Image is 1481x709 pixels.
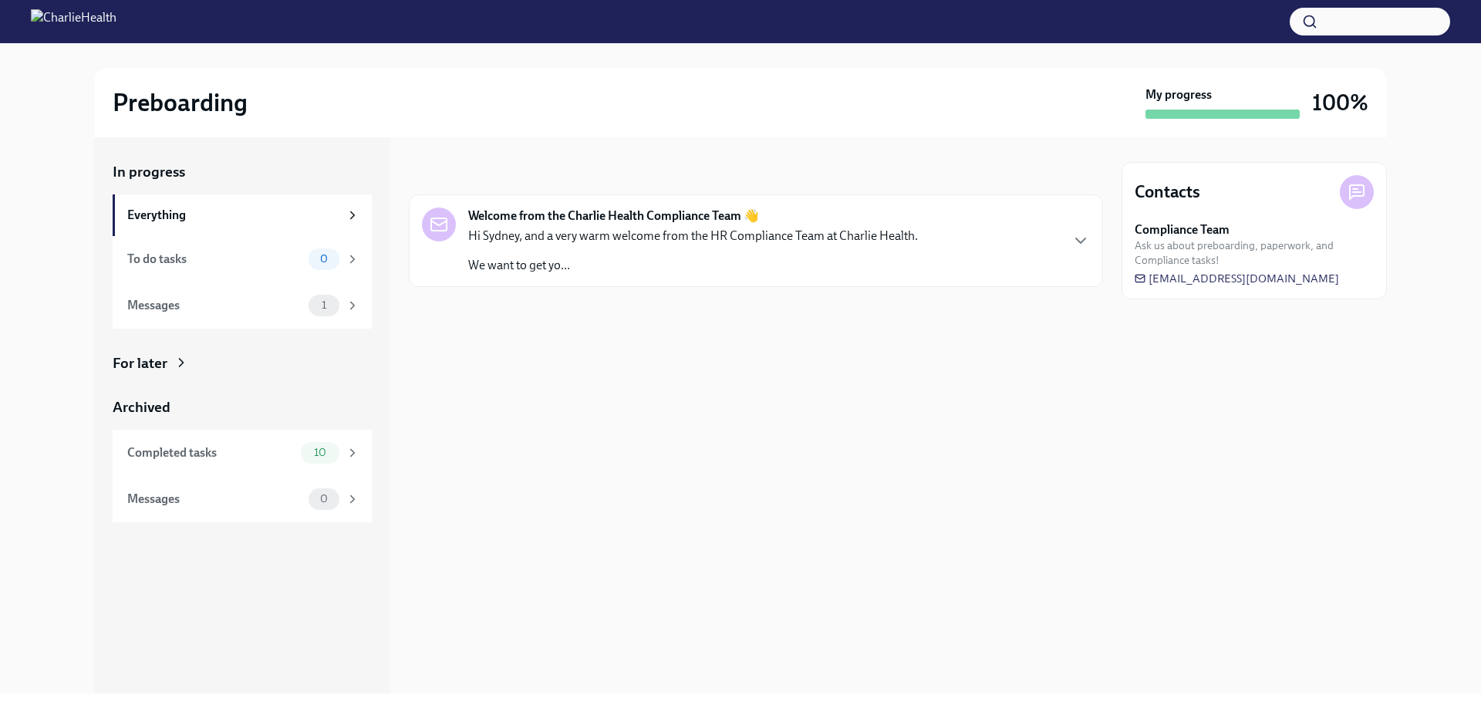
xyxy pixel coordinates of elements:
[127,444,295,461] div: Completed tasks
[113,476,372,522] a: Messages0
[312,299,336,311] span: 1
[1135,181,1200,204] h4: Contacts
[468,208,759,225] strong: Welcome from the Charlie Health Compliance Team 👋
[113,87,248,118] h2: Preboarding
[468,228,918,245] p: Hi Sydney, and a very warm welcome from the HR Compliance Team at Charlie Health.
[311,253,337,265] span: 0
[127,207,339,224] div: Everything
[113,162,372,182] a: In progress
[31,9,116,34] img: CharlieHealth
[127,491,302,508] div: Messages
[1135,221,1230,238] strong: Compliance Team
[409,162,481,182] div: In progress
[1145,86,1212,103] strong: My progress
[113,194,372,236] a: Everything
[311,493,337,505] span: 0
[1312,89,1368,116] h3: 100%
[468,257,918,274] p: We want to get yo...
[1135,271,1339,286] a: [EMAIL_ADDRESS][DOMAIN_NAME]
[127,297,302,314] div: Messages
[305,447,336,458] span: 10
[113,430,372,476] a: Completed tasks10
[113,353,372,373] a: For later
[113,397,372,417] a: Archived
[1135,238,1374,268] span: Ask us about preboarding, paperwork, and Compliance tasks!
[127,251,302,268] div: To do tasks
[113,236,372,282] a: To do tasks0
[113,353,167,373] div: For later
[113,282,372,329] a: Messages1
